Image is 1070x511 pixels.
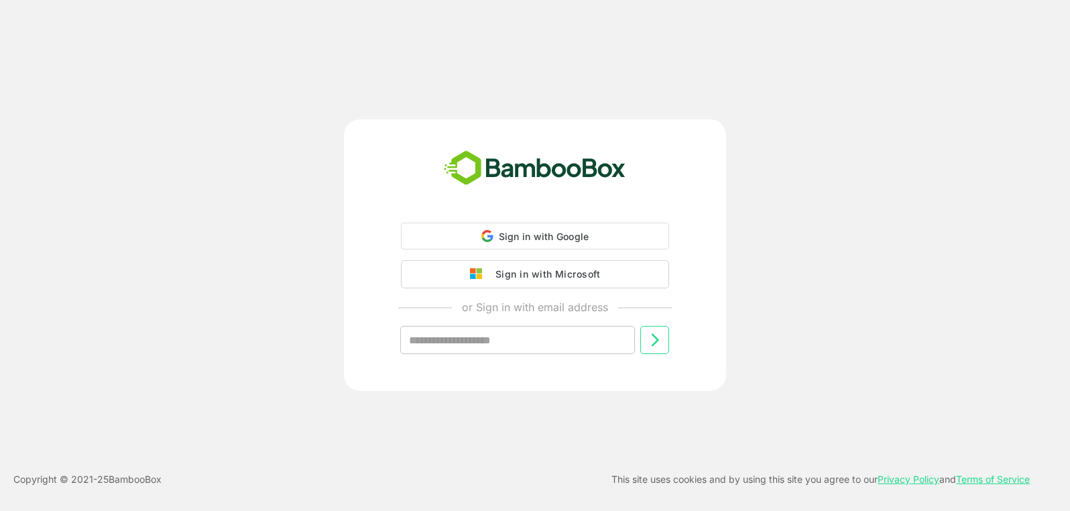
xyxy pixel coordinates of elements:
[436,146,633,190] img: bamboobox
[611,471,1030,488] p: This site uses cookies and by using this site you agree to our and
[462,299,608,315] p: or Sign in with email address
[401,223,669,249] div: Sign in with Google
[499,231,589,242] span: Sign in with Google
[878,473,939,485] a: Privacy Policy
[956,473,1030,485] a: Terms of Service
[470,268,489,280] img: google
[13,471,162,488] p: Copyright © 2021- 25 BambooBox
[401,260,669,288] button: Sign in with Microsoft
[489,266,600,283] div: Sign in with Microsoft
